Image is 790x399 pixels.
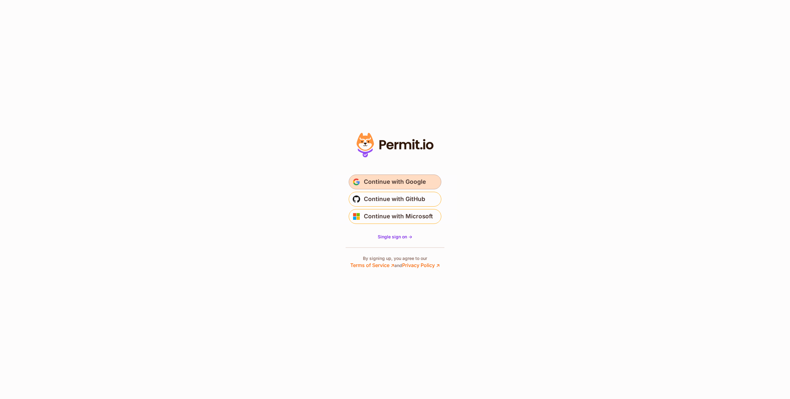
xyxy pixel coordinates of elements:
a: Single sign on -> [378,234,412,240]
button: Continue with Microsoft [349,209,441,224]
a: Privacy Policy ↗ [402,262,440,268]
span: Continue with GitHub [364,194,425,204]
p: By signing up, you agree to our and [350,255,440,269]
button: Continue with Google [349,175,441,189]
span: Single sign on -> [378,234,412,239]
span: Continue with Microsoft [364,212,433,221]
button: Continue with GitHub [349,192,441,207]
span: Continue with Google [364,177,426,187]
a: Terms of Service ↗ [350,262,394,268]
